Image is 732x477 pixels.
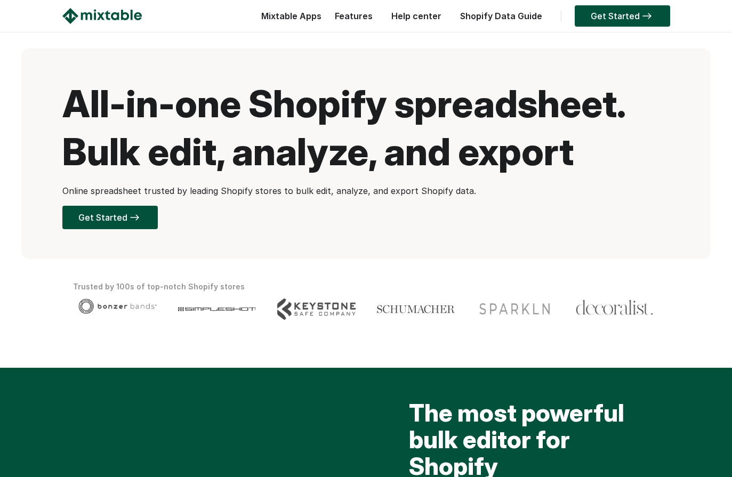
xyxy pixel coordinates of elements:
[62,206,158,229] a: Get Started
[62,80,670,176] h1: All-in-one Shopify spreadsheet. Bulk edit, analyze, and export
[178,298,256,320] img: Client logo
[73,280,658,293] div: Trusted by 100s of top-notch Shopify stores
[575,298,653,317] img: Client logo
[377,298,455,320] img: Client logo
[256,8,321,29] div: Mixtable Apps
[575,5,670,27] a: Get Started
[329,11,378,21] a: Features
[62,184,670,197] p: Online spreadsheet trusted by leading Shopify stores to bulk edit, analyze, and export Shopify data.
[277,298,355,320] img: Client logo
[62,8,142,24] img: Mixtable logo
[127,214,142,221] img: arrow-right.svg
[455,11,548,21] a: Shopify Data Guide
[78,298,156,314] img: Client logo
[640,13,654,19] img: arrow-right.svg
[476,298,554,320] img: Client logo
[386,11,447,21] a: Help center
